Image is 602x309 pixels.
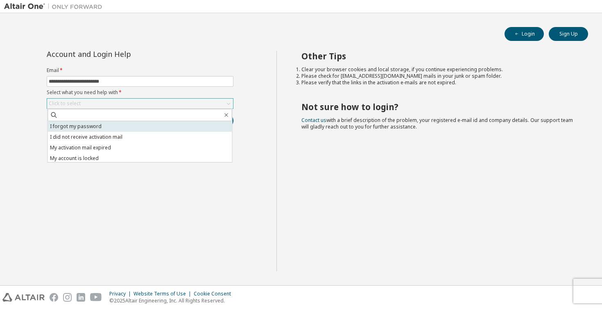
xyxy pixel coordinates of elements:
label: Email [47,67,233,74]
div: Click to select [47,99,233,108]
div: Privacy [109,291,134,297]
div: Account and Login Help [47,51,196,57]
img: Altair One [4,2,106,11]
button: Login [505,27,544,41]
span: with a brief description of the problem, your registered e-mail id and company details. Our suppo... [301,117,573,130]
img: youtube.svg [90,293,102,302]
li: Please verify that the links in the activation e-mails are not expired. [301,79,574,86]
div: Website Terms of Use [134,291,194,297]
img: instagram.svg [63,293,72,302]
label: Select what you need help with [47,89,233,96]
li: I forgot my password [48,121,232,132]
img: linkedin.svg [77,293,85,302]
div: Click to select [49,100,81,107]
p: © 2025 Altair Engineering, Inc. All Rights Reserved. [109,297,236,304]
h2: Not sure how to login? [301,101,574,112]
h2: Other Tips [301,51,574,61]
a: Contact us [301,117,326,124]
div: Cookie Consent [194,291,236,297]
button: Sign Up [549,27,588,41]
img: facebook.svg [50,293,58,302]
li: Please check for [EMAIL_ADDRESS][DOMAIN_NAME] mails in your junk or spam folder. [301,73,574,79]
img: altair_logo.svg [2,293,45,302]
li: Clear your browser cookies and local storage, if you continue experiencing problems. [301,66,574,73]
